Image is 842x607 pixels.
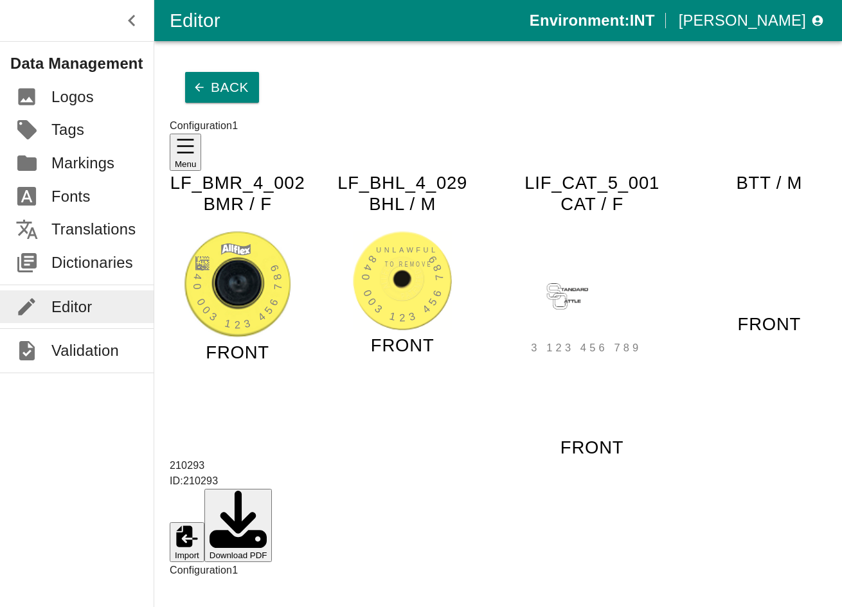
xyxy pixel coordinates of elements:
p: Required information [170,588,827,604]
tspan: FRONT [739,314,802,334]
div: ID: 210293 [170,473,827,489]
p: Translations [51,218,136,241]
p: Markings [51,152,114,175]
tspan: 3 123 456 78 [532,342,633,353]
tspan: TO REMOV [385,260,427,268]
tspan: UNLAWFU [377,246,432,254]
tspan: BHL / M [370,194,436,214]
tspan: 9 [426,254,439,266]
tspan: LIF_CAT_5_001 [525,173,660,193]
tspan: CAT / F [561,194,624,214]
p: Fonts [51,185,91,208]
tspan: 9 [633,342,640,353]
tspan: FRONT [206,342,269,362]
p: Editor [51,295,92,319]
p: Validation [51,339,119,362]
p: Logos [51,85,94,109]
p: Tags [51,118,84,141]
tspan: E [427,260,431,268]
div: Configuration 1 [170,563,827,578]
p: [PERSON_NAME] [679,9,806,32]
p: Environment: INT [530,9,655,32]
div: 210293 [170,458,827,473]
button: Import [170,522,204,562]
tspan: LF_BMR_4_002 [170,173,305,193]
tspan: BTT / M [737,173,803,193]
tspan: FRONT [561,437,625,457]
tspan: 9 [268,263,282,273]
button: Download PDF [204,489,273,562]
div: Editor [170,5,530,36]
button: profile [674,5,827,36]
button: Back [185,72,259,103]
p: Data Management [10,52,154,75]
p: Dictionaries [51,251,133,274]
button: Menu [170,134,201,170]
tspan: FRONT [371,335,434,355]
div: Configuration 1 [170,118,827,134]
tspan: BMR / F [204,194,273,214]
tspan: L [432,246,436,254]
tspan: LF_BHL_4_029 [337,173,467,193]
